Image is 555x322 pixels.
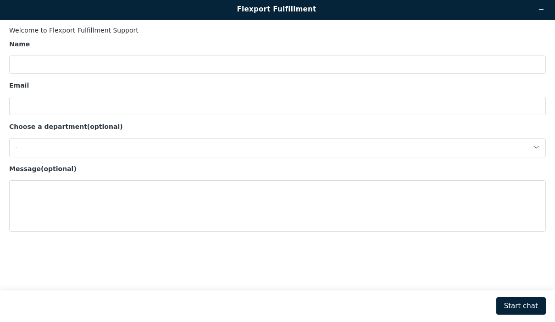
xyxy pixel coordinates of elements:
span: Welcome to Flexport Fulfillment Support [9,27,139,34]
button: Minimize widget [534,4,549,17]
div: - [15,144,529,152]
div: (optional) [9,123,546,132]
h1: Flexport Fulfillment [32,5,521,15]
button: Start chat [496,298,546,315]
strong: Choose a department [9,123,87,131]
strong: Email [9,82,29,89]
strong: Name [9,41,30,48]
div: (optional) [9,165,546,174]
strong: Message [9,166,41,173]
